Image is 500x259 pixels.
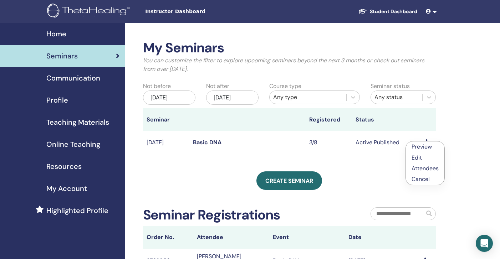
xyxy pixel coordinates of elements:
[476,235,493,252] div: Open Intercom Messenger
[412,143,432,150] a: Preview
[412,165,439,172] a: Attendees
[345,226,420,249] th: Date
[47,4,132,20] img: logo.png
[256,171,322,190] a: Create seminar
[193,139,221,146] a: Basic DNA
[353,5,423,18] a: Student Dashboard
[265,177,313,185] span: Create seminar
[269,226,345,249] th: Event
[143,82,171,90] label: Not before
[46,29,66,39] span: Home
[193,226,269,249] th: Attendee
[46,205,108,216] span: Highlighted Profile
[46,51,78,61] span: Seminars
[352,108,422,131] th: Status
[46,139,100,150] span: Online Teaching
[306,108,352,131] th: Registered
[412,175,439,183] p: Cancel
[46,161,82,172] span: Resources
[143,56,436,73] p: You can customize the filter to explore upcoming seminars beyond the next 3 months or check out s...
[352,131,422,154] td: Active Published
[143,90,195,105] div: [DATE]
[145,8,252,15] span: Instructor Dashboard
[143,108,189,131] th: Seminar
[306,131,352,154] td: 3/8
[273,93,343,102] div: Any type
[374,93,419,102] div: Any status
[269,82,301,90] label: Course type
[206,82,229,90] label: Not after
[358,8,367,14] img: graduation-cap-white.svg
[143,226,194,249] th: Order No.
[46,73,100,83] span: Communication
[143,131,189,154] td: [DATE]
[46,117,109,128] span: Teaching Materials
[143,40,436,56] h2: My Seminars
[46,183,87,194] span: My Account
[412,154,422,161] a: Edit
[143,207,280,223] h2: Seminar Registrations
[46,95,68,105] span: Profile
[371,82,410,90] label: Seminar status
[206,90,259,105] div: [DATE]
